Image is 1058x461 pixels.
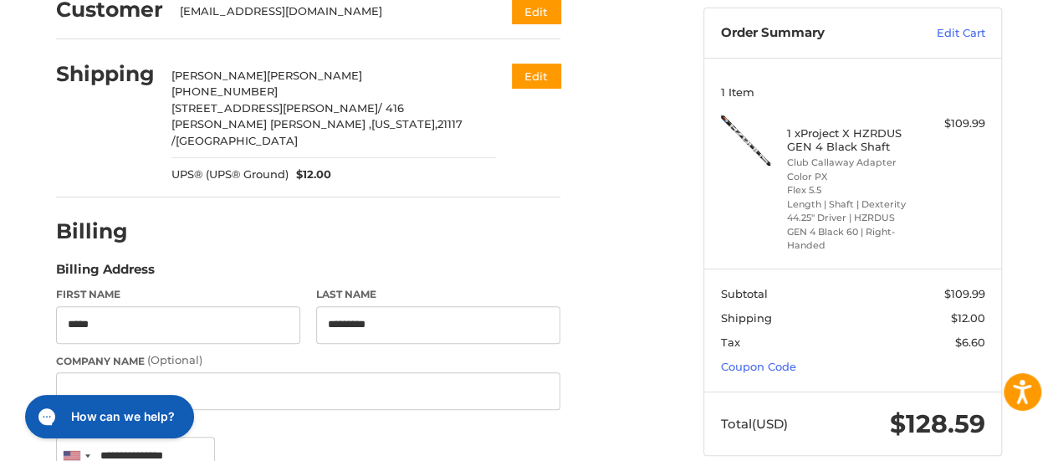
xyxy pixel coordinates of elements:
span: [PERSON_NAME] [267,69,362,82]
span: $6.60 [955,336,985,349]
div: [EMAIL_ADDRESS][DOMAIN_NAME] [180,3,480,20]
span: UPS® (UPS® Ground) [171,166,289,183]
h3: Order Summary [721,25,901,42]
iframe: Gorgias live chat messenger [17,389,199,444]
h2: Billing [56,218,154,244]
a: Edit Cart [901,25,985,42]
span: [GEOGRAPHIC_DATA] [176,134,298,147]
div: $109.99 [919,115,985,132]
span: Subtotal [721,287,768,300]
h4: 1 x Project X HZRDUS GEN 4 Black Shaft [787,126,915,154]
span: $128.59 [890,408,985,439]
span: [PERSON_NAME] [PERSON_NAME] , [171,117,371,131]
a: Coupon Code [721,360,796,373]
span: [US_STATE], [371,117,437,131]
small: (Optional) [147,353,202,366]
h3: 1 Item [721,85,985,99]
label: First Name [56,287,300,302]
span: / 416 [378,101,404,115]
li: Flex 5.5 [787,183,915,197]
li: Color PX [787,170,915,184]
span: [PHONE_NUMBER] [171,85,278,98]
span: Tax [721,336,740,349]
span: Shipping [721,311,772,325]
span: $12.00 [289,166,332,183]
span: $109.99 [944,287,985,300]
span: Total (USD) [721,416,788,432]
span: 21117 / [171,117,463,147]
label: Last Name [316,287,560,302]
button: Edit [512,64,560,88]
legend: Billing Address [56,260,155,287]
label: Company Name [56,352,560,369]
span: $12.00 [951,311,985,325]
li: Club Callaway Adapter [787,156,915,170]
h2: Shipping [56,61,155,87]
li: Length | Shaft | Dexterity 44.25" Driver | HZRDUS GEN 4 Black 60 | Right-Handed [787,197,915,253]
label: Phone Number [56,418,560,433]
span: [PERSON_NAME] [171,69,267,82]
span: [STREET_ADDRESS][PERSON_NAME] [171,101,378,115]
